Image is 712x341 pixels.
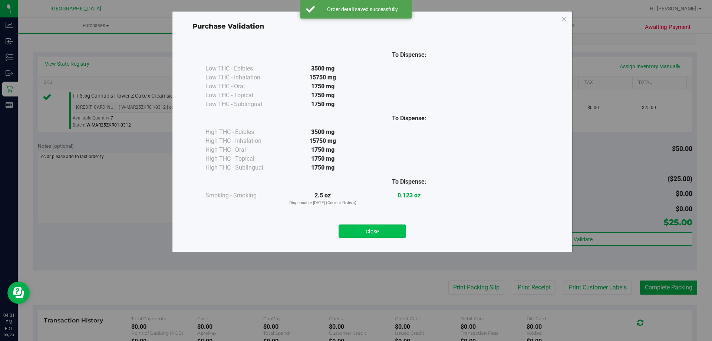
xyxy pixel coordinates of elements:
[205,64,280,73] div: Low THC - Edibles
[339,224,406,238] button: Close
[280,154,366,163] div: 1750 mg
[280,100,366,109] div: 1750 mg
[280,200,366,206] p: Dispensable [DATE] (Current Orders)
[280,64,366,73] div: 3500 mg
[205,154,280,163] div: High THC - Topical
[280,82,366,91] div: 1750 mg
[319,6,406,13] div: Order detail saved successfully
[280,145,366,154] div: 1750 mg
[280,191,366,206] div: 2.5 oz
[398,192,421,199] strong: 0.123 oz
[366,114,452,123] div: To Dispense:
[7,282,30,304] iframe: Resource center
[205,73,280,82] div: Low THC - Inhalation
[280,73,366,82] div: 15750 mg
[366,50,452,59] div: To Dispense:
[280,163,366,172] div: 1750 mg
[205,82,280,91] div: Low THC - Oral
[205,128,280,137] div: High THC - Edibles
[205,191,280,200] div: Smoking - Smoking
[205,163,280,172] div: High THC - Sublingual
[205,137,280,145] div: High THC - Inhalation
[280,137,366,145] div: 15750 mg
[205,91,280,100] div: Low THC - Topical
[366,177,452,186] div: To Dispense:
[280,128,366,137] div: 3500 mg
[192,22,264,30] span: Purchase Validation
[205,100,280,109] div: Low THC - Sublingual
[280,91,366,100] div: 1750 mg
[205,145,280,154] div: High THC - Oral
